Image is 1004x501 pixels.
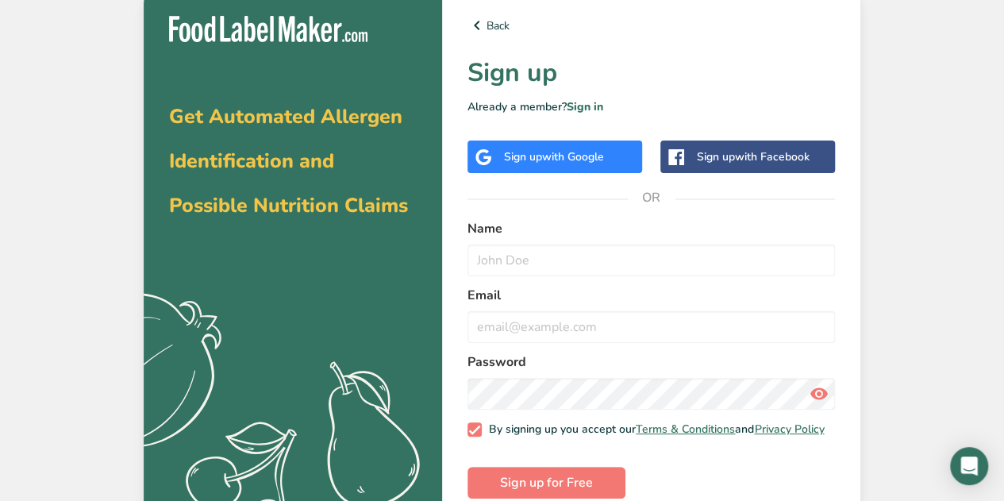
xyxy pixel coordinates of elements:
[567,99,603,114] a: Sign in
[542,149,604,164] span: with Google
[467,98,835,115] p: Already a member?
[169,16,367,42] img: Food Label Maker
[467,54,835,92] h1: Sign up
[467,219,835,238] label: Name
[636,422,735,437] a: Terms & Conditions
[467,16,835,35] a: Back
[504,148,604,165] div: Sign up
[467,353,835,372] label: Password
[467,467,625,499] button: Sign up for Free
[500,473,593,492] span: Sign up for Free
[950,447,988,485] div: Open Intercom Messenger
[467,311,835,343] input: email@example.com
[482,422,825,437] span: By signing up you accept our and
[467,286,835,305] label: Email
[754,422,824,437] a: Privacy Policy
[628,174,675,222] span: OR
[467,245,835,276] input: John Doe
[697,148,810,165] div: Sign up
[735,149,810,164] span: with Facebook
[169,103,408,219] span: Get Automated Allergen Identification and Possible Nutrition Claims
